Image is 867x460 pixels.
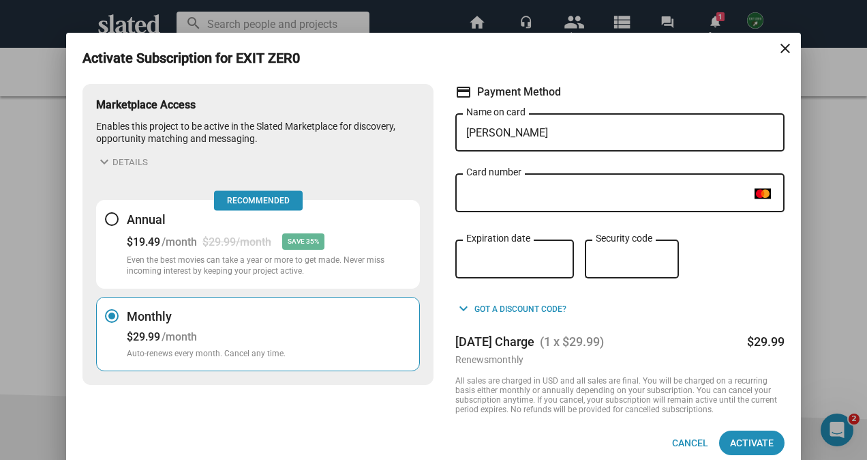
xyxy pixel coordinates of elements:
h3: Activate Subscription for EXIT ZER0 [82,49,319,68]
button: Got a discount code? [455,300,566,318]
mat-icon: keyboard_arrow_down [455,300,472,317]
div: $29.99/month [202,235,271,248]
mat-icon: credit_card [455,84,472,100]
div: $29.99 [127,330,160,343]
mat-icon: close [777,40,793,57]
button: Cancel [661,431,719,455]
button: Details [96,154,148,170]
iframe: Secure expiration date input frame [466,253,563,266]
div: SAVE 35% [282,233,324,250]
mat-icon: expand_more [96,154,112,170]
p: Enables this project to be active in the Slated Marketplace for discovery, opportunity matching a... [96,120,420,145]
div: /month [162,330,197,343]
button: Activate [719,431,785,455]
h3: Monthly [127,308,286,325]
p: Auto-renews every month. Cancel any time. [127,349,286,360]
span: Recommended [214,191,303,211]
button: Annual$19.49/month$29.99/monthSAVE 35%Even the best movies can take a year or more to get made. N... [96,200,420,289]
p: Even the best movies can take a year or more to get made. Never miss incoming interest by keeping... [127,255,411,277]
span: (1 x $29.99) [534,334,615,349]
div: All sales are charged in USD and all sales are final. You will be charged on a recurring basis ei... [455,376,785,414]
div: Renews monthly [455,354,523,365]
iframe: Secure card number input frame [466,187,755,200]
div: /month [162,235,197,248]
div: $29.99 [747,334,785,349]
span: Cancel [672,431,708,455]
iframe: Secure CVC input frame [596,253,668,266]
button: Monthly$29.99/monthAuto-renews every month. Cancel any time. [96,297,420,371]
h3: Marketplace Access [96,98,420,112]
span: Payment Method [477,85,561,99]
span: Activate [730,431,774,455]
h3: Annual [127,212,411,228]
div: [DATE] Charge [455,334,785,349]
div: $19.49 [127,235,160,248]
